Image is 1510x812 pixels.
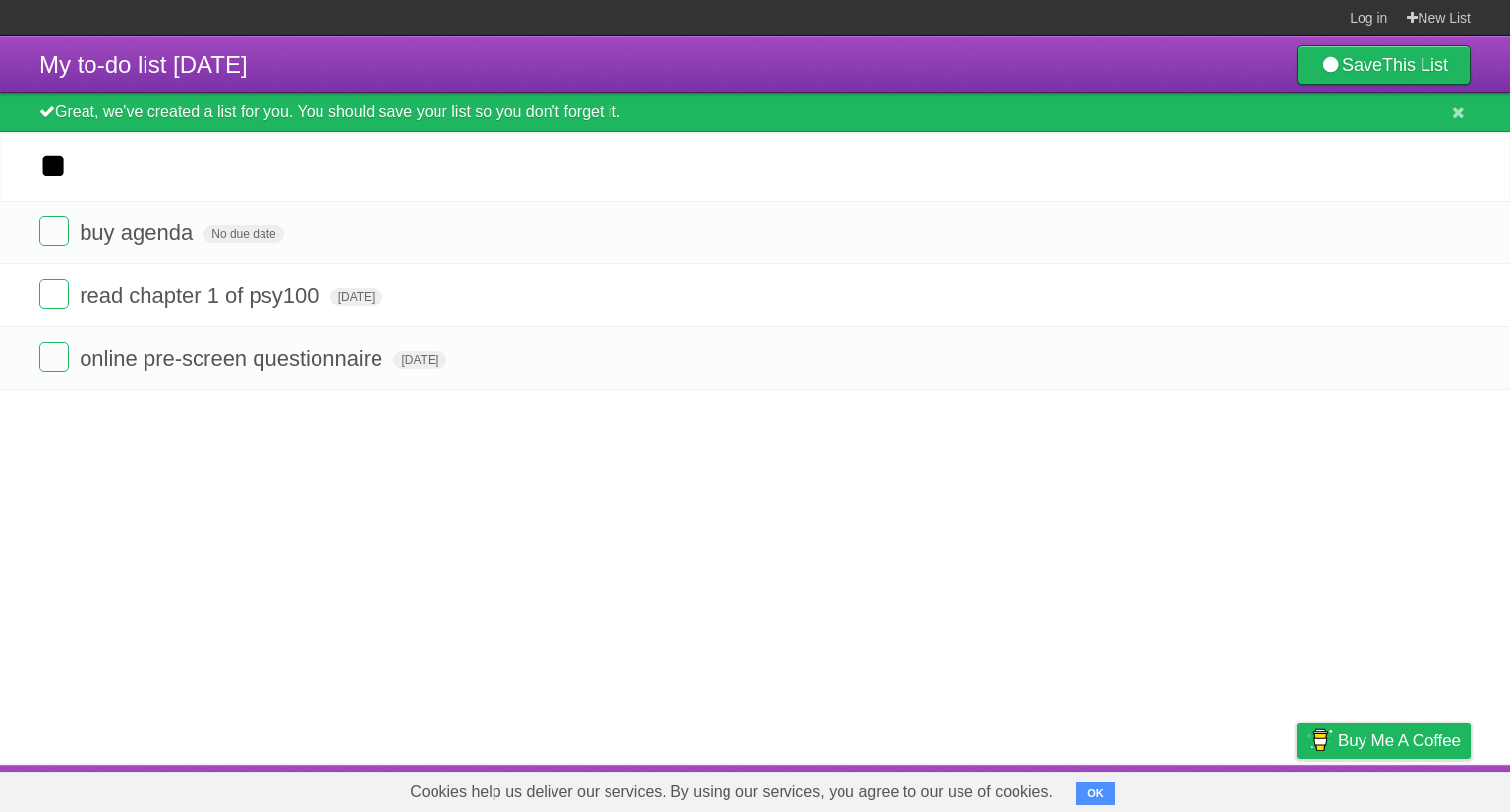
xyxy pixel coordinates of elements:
a: Terms [1204,770,1248,807]
span: online pre-screen questionnaire [80,346,387,371]
span: My to-do list [DATE] [39,51,248,78]
span: [DATE] [393,351,446,369]
b: This List [1382,55,1448,75]
button: OK [1076,782,1115,805]
span: No due date [203,225,283,243]
a: SaveThis List [1297,45,1471,85]
a: Suggest a feature [1347,770,1471,807]
a: Privacy [1271,770,1322,807]
span: read chapter 1 of psy100 [80,283,323,308]
span: Buy me a coffee [1338,724,1461,758]
span: [DATE] [330,288,383,306]
img: Buy me a coffee [1307,724,1333,757]
label: Done [39,279,69,309]
a: Developers [1100,770,1180,807]
a: About [1035,770,1076,807]
span: buy agenda [80,220,198,245]
a: Buy me a coffee [1297,723,1471,759]
label: Done [39,342,69,372]
label: Done [39,216,69,246]
span: Cookies help us deliver our services. By using our services, you agree to our use of cookies. [390,773,1073,812]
